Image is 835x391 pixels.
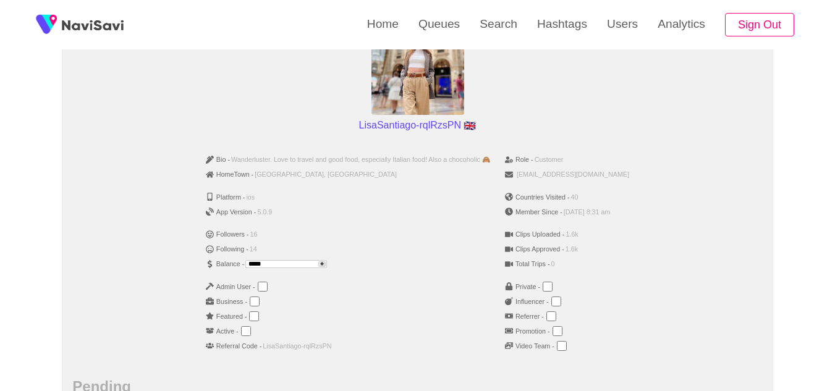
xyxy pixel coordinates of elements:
span: Followers - [206,230,249,238]
span: Featured - [206,312,247,320]
span: Clips Approved - [505,245,564,253]
span: Platform - [206,193,245,201]
span: Wanderluster. Love to travel and good food, especially Italian food! Also a chocoholic 🙈 [231,156,490,163]
span: Referral Code - [206,342,262,350]
span: 40 [571,193,579,201]
span: Total Trips - [505,260,550,268]
span: Influencer - [505,297,549,305]
span: LisaSantiago-rqlRzsPN [263,342,331,350]
img: fireSpot [62,19,124,31]
span: [DATE] 8:31 am [564,208,611,216]
span: Following - [206,245,248,253]
span: Private - [505,282,540,290]
span: 1.6k [566,230,578,238]
span: Clips Uploaded - [505,230,564,238]
p: LisaSantiago-rqlRzsPN [354,115,481,136]
span: Promotion - [505,327,550,335]
span: [GEOGRAPHIC_DATA], [GEOGRAPHIC_DATA] [255,170,397,178]
span: [EMAIL_ADDRESS][DOMAIN_NAME] [517,170,629,178]
span: Video Team - [505,342,554,350]
span: 5.0.9 [257,208,272,216]
span: 16 [250,230,257,238]
span: Member Since - [505,208,562,216]
img: fireSpot [31,9,62,40]
span: Role - [505,156,533,164]
span: 1.6k [566,245,578,253]
span: Countries Visited - [505,193,570,201]
span: Referrer - [505,312,544,320]
span: Business - [206,297,247,305]
span: Customer [535,156,564,163]
span: 14 [250,245,257,253]
span: App Version - [206,208,256,216]
span: HomeTown - [206,170,253,179]
span: Admin User - [206,282,255,290]
span: 0 [551,260,555,267]
span: Bio - [206,156,230,164]
span: UK flag [464,121,476,131]
span: Balance - [206,260,244,268]
span: Active - [206,327,239,335]
span: ios [246,193,255,201]
button: Sign Out [725,13,794,37]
